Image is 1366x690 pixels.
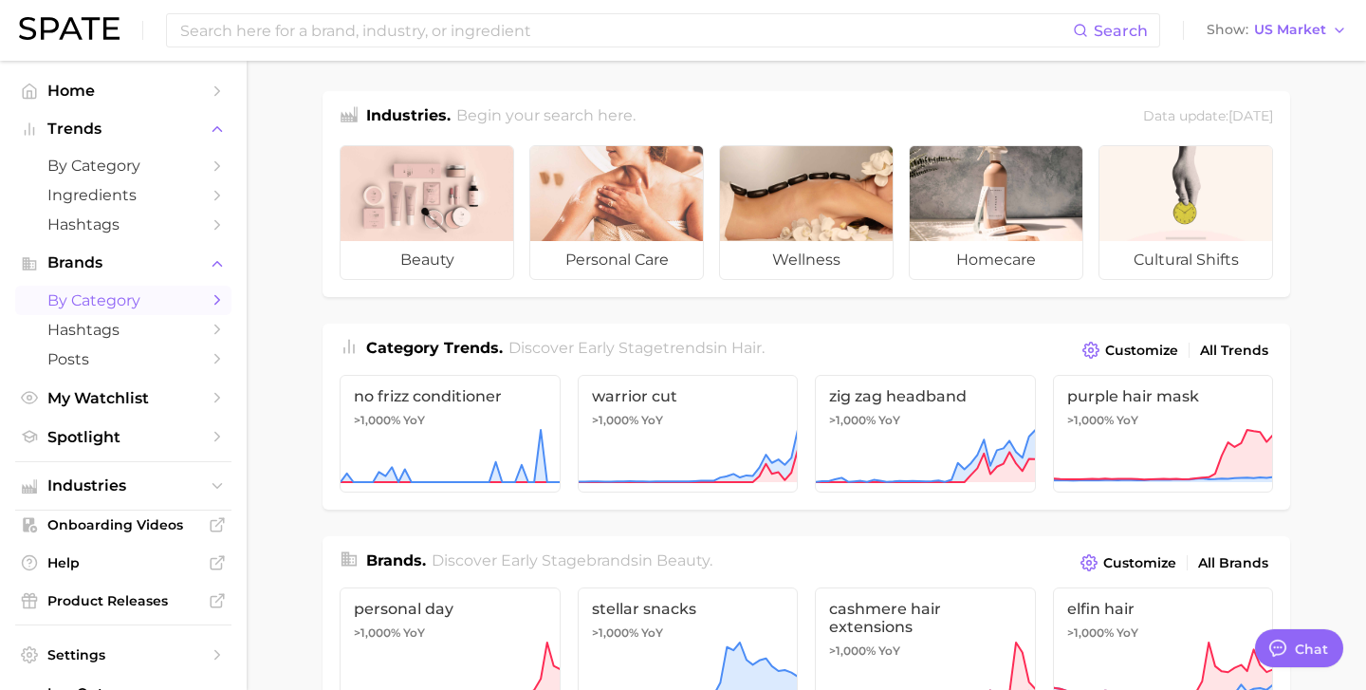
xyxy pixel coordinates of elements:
a: Product Releases [15,587,231,615]
span: Hashtags [47,215,199,233]
a: Onboarding Videos [15,511,231,539]
span: Spotlight [47,428,199,446]
span: Industries [47,477,199,494]
span: Onboarding Videos [47,516,199,533]
span: US Market [1254,25,1326,35]
span: Brands . [366,551,426,569]
span: stellar snacks [592,600,785,618]
input: Search here for a brand, industry, or ingredient [178,14,1073,47]
span: >1,000% [354,625,400,640]
span: wellness [720,241,893,279]
span: Brands [47,254,199,271]
span: Posts [47,350,199,368]
a: Posts [15,345,231,374]
span: by Category [47,291,199,309]
span: >1,000% [829,413,876,427]
span: Trends [47,121,199,138]
a: warrior cut>1,000% YoY [578,375,799,493]
span: My Watchlist [47,389,199,407]
span: YoY [1117,625,1138,641]
span: Ingredients [47,186,199,204]
span: YoY [403,413,425,428]
span: >1,000% [1067,625,1114,640]
h1: Industries. [366,104,451,130]
a: zig zag headband>1,000% YoY [815,375,1036,493]
h2: Begin your search here. [456,104,636,130]
span: beauty [656,551,710,569]
span: YoY [403,625,425,641]
span: YoY [641,625,663,641]
span: homecare [910,241,1082,279]
span: purple hair mask [1067,387,1260,405]
span: personal care [530,241,703,279]
button: Industries [15,472,231,500]
a: no frizz conditioner>1,000% YoY [340,375,561,493]
span: Product Releases [47,592,199,609]
span: YoY [641,413,663,428]
a: My Watchlist [15,383,231,413]
button: Trends [15,115,231,143]
span: Show [1207,25,1248,35]
span: YoY [878,643,900,659]
a: personal care [529,145,704,280]
span: >1,000% [354,413,400,427]
a: Hashtags [15,210,231,239]
span: >1,000% [592,413,638,427]
div: Data update: [DATE] [1143,104,1273,130]
span: cashmere hair extensions [829,600,1022,636]
a: wellness [719,145,894,280]
a: Settings [15,641,231,669]
span: >1,000% [1067,413,1114,427]
span: by Category [47,157,199,175]
a: Ingredients [15,180,231,210]
span: Discover Early Stage brands in . [432,551,712,569]
span: no frizz conditioner [354,387,546,405]
span: Settings [47,646,199,663]
a: cultural shifts [1098,145,1273,280]
span: cultural shifts [1099,241,1272,279]
button: Customize [1078,337,1183,364]
span: warrior cut [592,387,785,405]
span: zig zag headband [829,387,1022,405]
a: purple hair mask>1,000% YoY [1053,375,1274,493]
span: hair [731,339,762,357]
a: beauty [340,145,514,280]
a: by Category [15,151,231,180]
a: Help [15,549,231,577]
a: All Brands [1193,550,1273,576]
a: Hashtags [15,315,231,345]
span: Search [1094,22,1148,40]
span: YoY [878,413,900,428]
span: >1,000% [592,625,638,640]
span: All Trends [1200,343,1268,359]
img: SPATE [19,17,120,40]
button: ShowUS Market [1202,18,1352,43]
span: elfin hair [1067,600,1260,618]
a: Spotlight [15,422,231,452]
span: Home [47,82,199,100]
button: Brands [15,249,231,277]
span: Help [47,554,199,571]
span: beauty [341,241,513,279]
span: Customize [1105,343,1178,359]
span: All Brands [1198,555,1268,571]
a: All Trends [1195,338,1273,364]
button: Customize [1076,550,1181,576]
a: Home [15,76,231,105]
span: Hashtags [47,321,199,339]
span: Customize [1103,555,1176,571]
span: Discover Early Stage trends in . [508,339,765,357]
span: Category Trends . [366,339,503,357]
a: by Category [15,286,231,315]
span: YoY [1117,413,1138,428]
span: personal day [354,600,546,618]
span: >1,000% [829,643,876,658]
a: homecare [909,145,1083,280]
